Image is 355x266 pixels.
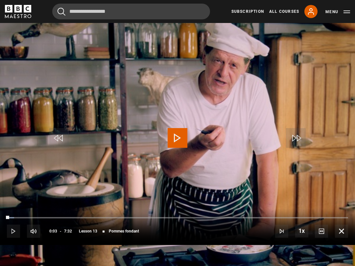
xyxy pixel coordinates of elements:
[109,229,139,233] span: Pommes fondant
[335,225,348,238] button: Fullscreen
[52,4,210,19] input: Search
[275,225,288,238] button: Next Lesson
[79,229,97,233] span: Lesson 13
[325,9,350,15] button: Toggle navigation
[231,9,264,14] a: Subscription
[60,229,61,233] span: -
[27,225,40,238] button: Mute
[5,5,31,18] svg: BBC Maestro
[295,224,308,237] button: Playback Rate
[269,9,299,14] a: All Courses
[58,8,65,16] button: Submit the search query
[7,225,20,238] button: Play
[7,217,348,218] div: Progress Bar
[49,225,57,237] span: 0:03
[315,225,328,238] button: Captions
[64,225,72,237] span: 7:32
